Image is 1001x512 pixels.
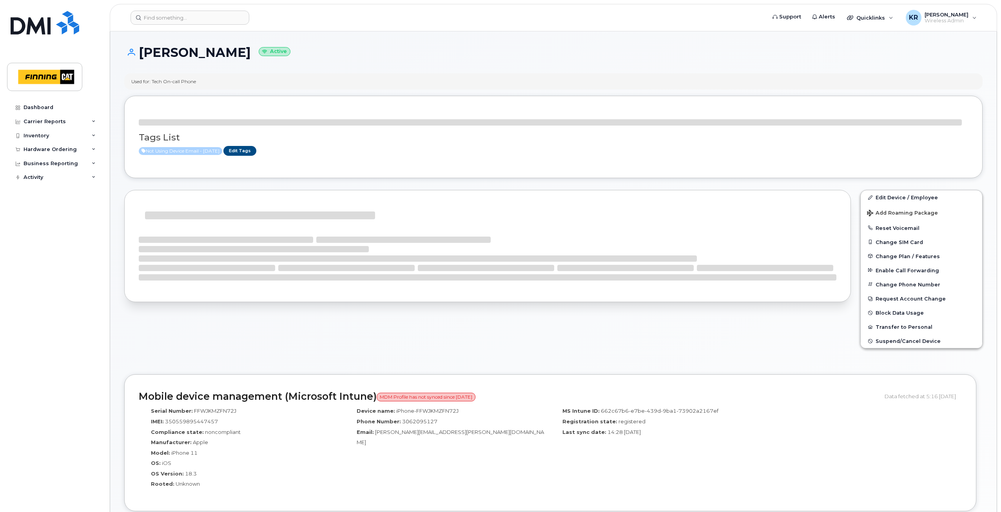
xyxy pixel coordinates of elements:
span: [PERSON_NAME][EMAIL_ADDRESS][PERSON_NAME][DOMAIN_NAME] [357,429,544,446]
span: Active [139,147,222,155]
div: Data fetched at 5:16 [DATE] [885,389,962,404]
div: Used for: Tech On-call Phone [131,78,196,85]
label: Registration state: [562,418,617,425]
span: Change Plan / Features [876,253,940,259]
span: Apple [193,439,208,445]
label: Email: [357,428,374,436]
span: Enable Call Forwarding [876,267,939,273]
label: Rooted: [151,480,174,488]
button: Reset Voicemail [861,221,982,235]
a: Edit Device / Employee [861,190,982,204]
label: OS: [151,459,161,467]
h1: [PERSON_NAME] [124,46,983,59]
button: Enable Call Forwarding [861,263,982,277]
span: MDM Profile has not synced since [DATE] [377,393,475,401]
span: registered [618,418,646,425]
label: Device name: [357,407,395,415]
button: Change Plan / Features [861,249,982,263]
label: Serial Number: [151,407,193,415]
h2: Mobile device management (Microsoft Intune) [139,391,879,402]
span: iPhone-FFWJKMZFN72J [396,408,459,414]
span: noncompliant [205,429,241,435]
span: FFWJKMZFN72J [194,408,236,414]
button: Transfer to Personal [861,320,982,334]
label: Compliance state: [151,428,204,436]
label: Manufacturer: [151,439,192,446]
span: 662c67b6-e7be-439d-9ba1-73902a2167ef [601,408,718,414]
label: Model: [151,449,170,457]
button: Add Roaming Package [861,204,982,220]
small: Active [259,47,290,56]
span: 14:28 [DATE] [607,429,641,435]
span: Unknown [176,481,200,487]
a: Edit Tags [223,146,256,156]
label: MS Intune ID: [562,407,600,415]
button: Block Data Usage [861,306,982,320]
label: IMEI: [151,418,164,425]
span: iOS [162,460,171,466]
label: Last sync date: [562,428,606,436]
button: Suspend/Cancel Device [861,334,982,348]
button: Change SIM Card [861,235,982,249]
label: OS Version: [151,470,184,477]
h3: Tags List [139,133,968,142]
span: 18.3 [185,470,197,477]
span: Add Roaming Package [867,210,938,217]
button: Request Account Change [861,292,982,306]
span: 350559895447457 [165,418,218,425]
span: 3062095127 [402,418,437,425]
span: Suspend/Cancel Device [876,338,941,344]
button: Change Phone Number [861,277,982,292]
label: Phone Number: [357,418,401,425]
span: iPhone 11 [171,450,198,456]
